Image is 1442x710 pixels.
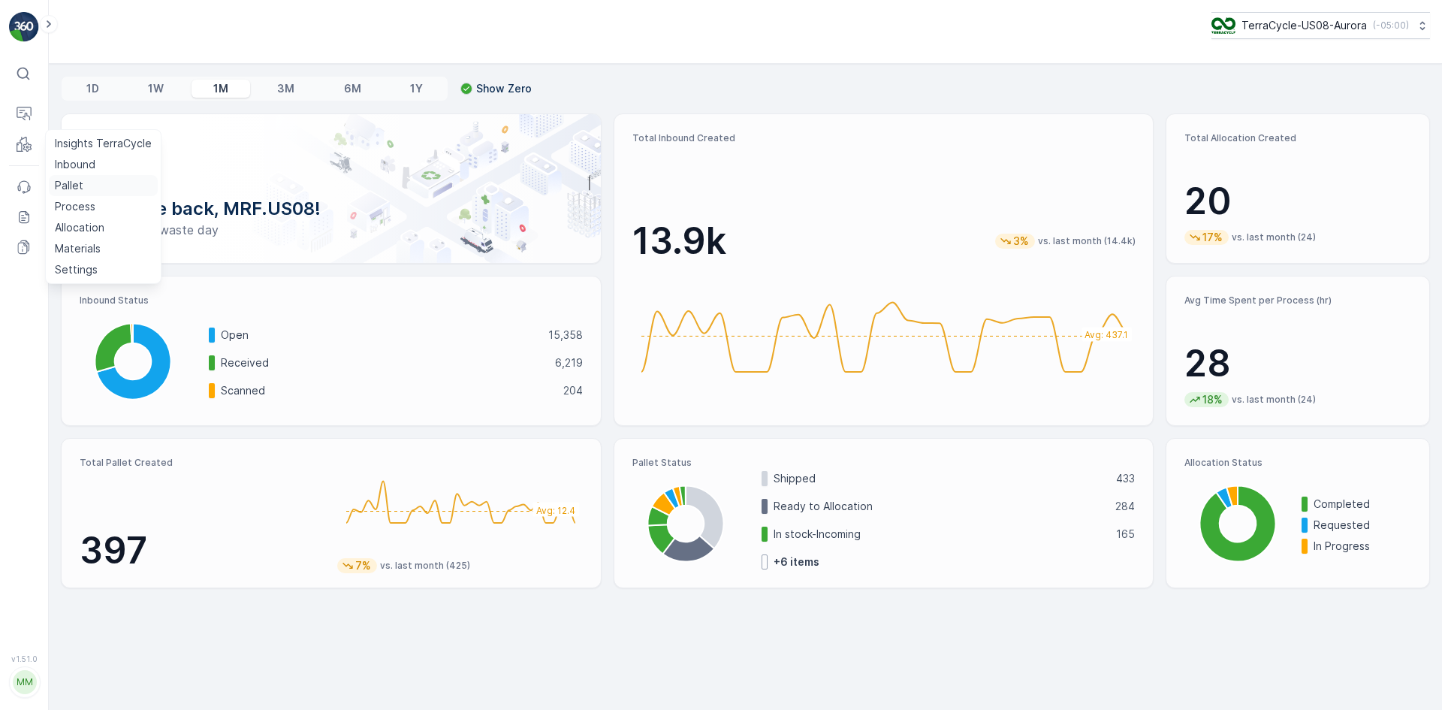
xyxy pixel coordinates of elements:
p: + 6 items [774,554,819,570]
p: vs. last month (425) [380,560,470,572]
p: 433 [1116,471,1135,486]
p: Inbound Status [80,295,583,307]
p: In stock-Incoming [774,527,1107,542]
p: 284 [1115,499,1135,514]
p: 1D [86,81,99,96]
p: 18% [1201,392,1224,407]
p: 17% [1201,230,1224,245]
p: vs. last month (24) [1232,231,1316,243]
p: Allocation Status [1184,457,1411,469]
p: Welcome back, MRF.US08! [86,197,577,221]
p: Pallet Status [632,457,1136,469]
p: Completed [1314,497,1411,512]
p: TerraCycle-US08-Aurora [1241,18,1367,33]
p: Open [221,328,538,343]
p: Total Inbound Created [632,132,1136,144]
p: 397 [80,528,325,573]
img: logo [9,12,39,42]
button: MM [9,666,39,698]
p: 204 [563,383,583,398]
p: Ready to Allocation [774,499,1106,514]
span: v 1.51.0 [9,654,39,663]
p: Received [221,355,545,370]
div: MM [13,670,37,694]
p: 1Y [410,81,423,96]
p: Show Zero [476,81,532,96]
p: In Progress [1314,539,1411,554]
p: vs. last month (14.4k) [1038,235,1136,247]
p: 7% [354,558,373,573]
p: Scanned [221,383,554,398]
img: image_ci7OI47.png [1211,17,1235,34]
p: 165 [1116,527,1135,542]
p: 28 [1184,341,1411,386]
p: 20 [1184,179,1411,224]
button: TerraCycle-US08-Aurora(-05:00) [1211,12,1430,39]
p: 6,219 [555,355,583,370]
p: Requested [1314,518,1411,533]
p: 3M [277,81,294,96]
p: 1W [148,81,164,96]
p: Have a zero-waste day [86,221,577,239]
p: Total Pallet Created [80,457,325,469]
p: 3% [1012,234,1030,249]
p: ( -05:00 ) [1373,20,1409,32]
p: 13.9k [632,219,726,264]
p: 15,358 [548,328,583,343]
p: 1M [213,81,228,96]
p: Avg Time Spent per Process (hr) [1184,295,1411,307]
p: 6M [344,81,361,96]
p: Shipped [774,471,1107,486]
p: Total Allocation Created [1184,132,1411,144]
p: vs. last month (24) [1232,394,1316,406]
